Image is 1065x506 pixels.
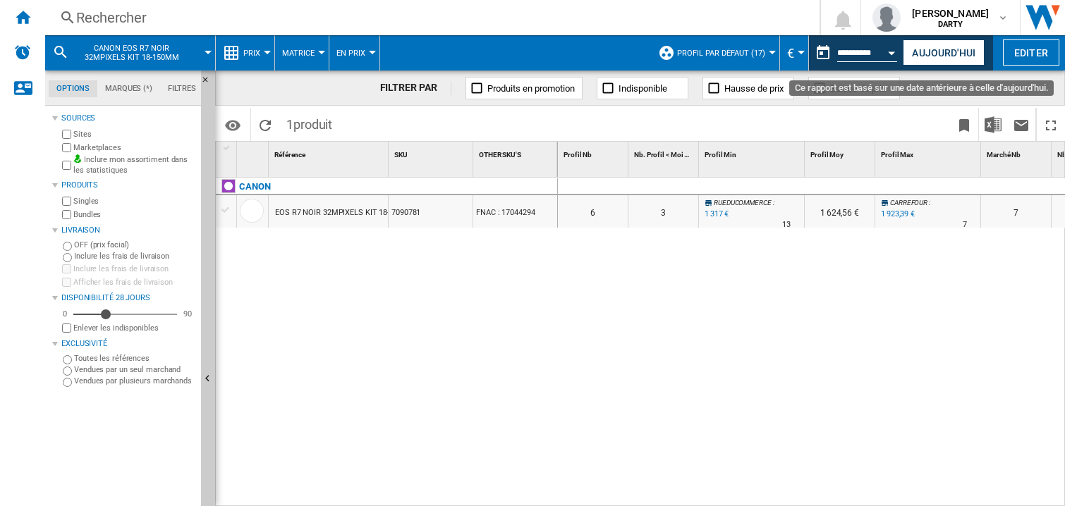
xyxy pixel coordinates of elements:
[985,116,1002,133] img: excel-24x24.png
[631,142,698,163] div: Sort None
[773,199,774,206] span: :
[1037,108,1065,141] button: Plein écran
[634,151,683,159] span: Nb. Profil < Moi
[73,307,177,321] md-slider: Disponibilité
[677,35,772,70] button: Profil par défaut (17)
[49,80,97,97] md-tab-item: Options
[465,77,583,99] button: Produits en promotion
[787,46,794,61] span: €
[61,180,195,191] div: Produits
[879,207,915,221] div: Mise à jour : vendredi 8 août 2025 23:00
[73,277,195,288] label: Afficher les frais de livraison
[160,80,204,97] md-tab-item: Filtres
[61,292,195,304] div: Disponibilité 28 Jours
[979,108,1007,141] button: Télécharger au format Excel
[74,240,195,250] label: OFF (prix facial)
[275,197,416,229] div: EOS R7 NOIR 32MPIXELS KIT 18-150MM
[336,35,372,70] button: En Prix
[62,264,71,273] input: Inclure les frais de livraison
[73,142,195,153] label: Marketplaces
[282,49,315,58] span: Matrice
[389,195,473,228] div: 7090781
[1007,108,1035,141] button: Envoyer ce rapport par email
[74,376,195,386] label: Vendues par plusieurs marchands
[74,364,195,375] label: Vendues par un seul marchand
[878,142,980,163] div: Sort None
[180,309,195,319] div: 90
[561,142,628,163] div: Sort None
[561,142,628,163] div: Profil Nb Sort None
[62,130,71,139] input: Sites
[73,129,195,140] label: Sites
[984,142,1051,163] div: Marché Nb Sort None
[279,108,339,137] span: 1
[702,142,804,163] div: Sort None
[380,81,452,95] div: FILTRER PAR
[394,151,408,159] span: SKU
[63,355,72,364] input: Toutes les références
[787,35,801,70] button: €
[243,49,260,58] span: Prix
[658,35,772,70] div: Profil par défaut (17)
[808,142,875,163] div: Profil Moy Sort None
[75,35,202,70] button: CANON EOS R7 NOIR 32MPIXELS KIT 18-150MM
[62,156,71,174] input: Inclure mon assortiment dans les statistiques
[272,142,388,163] div: Référence Sort None
[74,251,195,261] label: Inclure les frais de livraison
[391,142,473,163] div: Sort None
[74,353,195,364] label: Toutes les références
[61,113,195,124] div: Sources
[558,195,628,228] div: 6
[476,142,557,163] div: Sort None
[963,218,967,232] div: Délai de livraison : 7 jours
[62,323,71,333] input: Afficher les frais de livraison
[63,378,72,387] input: Vendues par plusieurs marchands
[219,112,247,137] button: Options
[628,195,698,228] div: 3
[929,199,930,206] span: :
[223,35,267,70] div: Prix
[62,197,71,206] input: Singles
[336,49,365,58] span: En Prix
[272,142,388,163] div: Sort None
[872,4,901,32] img: profile.jpg
[52,35,208,70] div: CANON EOS R7 NOIR 32MPIXELS KIT 18-150MM
[714,199,772,206] span: RUEDUCOMMERCE
[62,143,71,152] input: Marketplaces
[950,108,978,141] button: Créer un favoris
[487,83,575,94] span: Produits en promotion
[63,242,72,251] input: OFF (prix facial)
[702,207,729,221] div: Mise à jour : vendredi 8 août 2025 23:00
[476,142,557,163] div: OTHER SKU'S Sort None
[631,142,698,163] div: Nb. Profil < Moi Sort None
[984,142,1051,163] div: Sort None
[473,195,557,228] div: FNAC : 17044294
[97,80,160,97] md-tab-item: Marques (*)
[73,154,195,176] label: Inclure mon assortiment dans les statistiques
[76,8,783,27] div: Rechercher
[564,151,592,159] span: Profil Nb
[59,309,71,319] div: 0
[479,151,521,159] span: OTHER SKU'S
[830,83,886,94] span: Baisse de prix
[61,338,195,350] div: Exclusivité
[880,38,905,63] button: Open calendar
[619,83,667,94] span: Indisponible
[705,151,736,159] span: Profil Min
[62,278,71,287] input: Afficher les frais de livraison
[282,35,322,70] button: Matrice
[724,83,784,94] span: Hausse de prix
[63,366,72,376] input: Vendues par un seul marchand
[810,151,844,159] span: Profil Moy
[808,142,875,163] div: Sort None
[239,178,271,195] div: Cliquez pour filtrer sur cette marque
[75,44,188,62] span: CANON EOS R7 NOIR 32MPIXELS KIT 18-150MM
[702,77,794,99] button: Hausse de prix
[240,142,268,163] div: Sort None
[61,225,195,236] div: Livraison
[808,77,900,99] button: Baisse de prix
[903,39,985,66] button: Aujourd'hui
